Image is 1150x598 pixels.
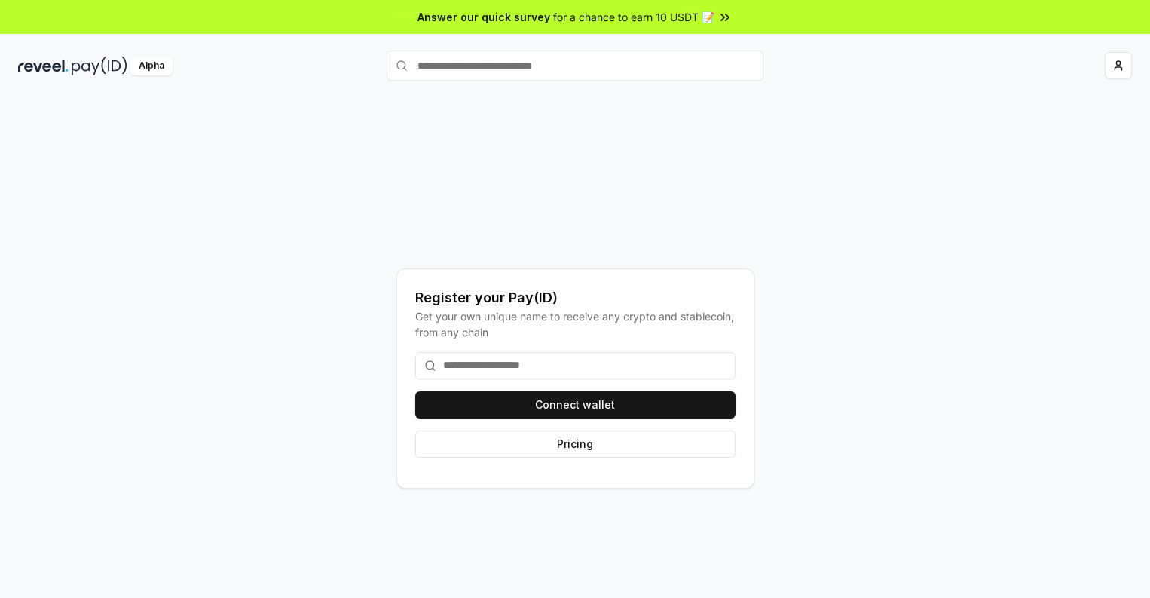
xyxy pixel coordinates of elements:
div: Register your Pay(ID) [415,287,736,308]
img: pay_id [72,57,127,75]
span: for a chance to earn 10 USDT 📝 [553,9,714,25]
button: Connect wallet [415,391,736,419]
div: Get your own unique name to receive any crypto and stablecoin, from any chain [415,308,736,340]
span: Answer our quick survey [417,9,550,25]
img: reveel_dark [18,57,69,75]
div: Alpha [130,57,173,75]
button: Pricing [415,431,736,458]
